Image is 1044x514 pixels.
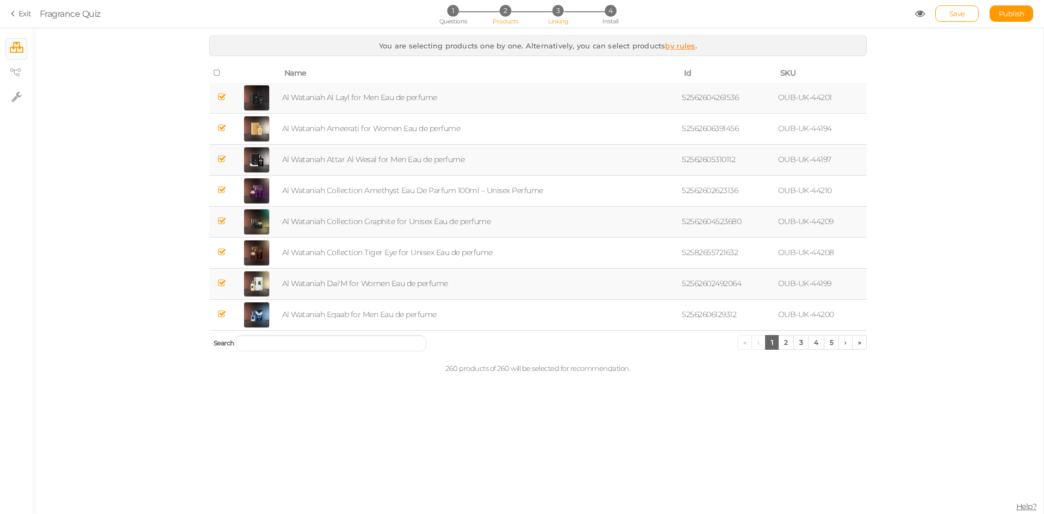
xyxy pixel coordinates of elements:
[209,237,867,268] tr: Al Wataniah Collection Tiger Eye for Unisex Eau de perfume 52582655721632 OUB-UK-44208
[808,335,824,350] a: 4
[776,175,867,206] td: OUB-UK-44210
[280,144,680,175] td: Al Wataniah Attar Al Wesal for Men Eau de perfume
[838,335,853,350] a: ›
[209,144,867,175] tr: Al Wataniah Attar Al Wesal for Men Eau de perfume 52562605310112 OUB-UK-44197
[493,17,518,25] span: Products
[793,335,809,350] a: 3
[776,113,867,144] td: OUB-UK-44194
[280,237,680,268] td: Al Wataniah Collection Tiger Eye for Unisex Eau de perfume
[935,5,979,22] div: Save
[427,5,478,16] li: 1 Questions
[284,68,307,78] span: Name
[776,268,867,299] td: OUB-UK-44199
[480,5,531,16] li: 2 Products
[280,175,680,206] td: Al Wataniah Collection Amethyst Eau De Parfum 100ml – Unisex Perfume
[214,339,234,347] span: Search
[585,5,636,16] li: 4 Install
[695,41,697,50] span: .
[680,113,775,144] td: 52562606391456
[680,83,775,114] td: 52562604261536
[209,206,867,237] tr: Al Wataniah Collection Graphite for Unisex Eau de perfume 52562604523680 OUB-UK-44209
[684,68,691,78] span: Id
[1016,501,1037,511] span: Help?
[40,7,101,20] div: Fragrance Quiz
[680,175,775,206] td: 52562602623136
[776,299,867,330] td: OUB-UK-44200
[776,64,867,83] th: SKU
[280,268,680,299] td: Al Wataniah Dai'M for Women Eau de perfume
[824,335,840,350] a: 5
[949,9,965,18] span: Save
[500,5,511,16] span: 2
[209,83,867,114] tr: Al Wataniah Al Layl for Men Eau de perfume 52562604261536 OUB-UK-44201
[445,364,630,373] span: 260 products of 260 will be selected for recommendation.
[680,206,775,237] td: 52562604523680
[280,83,680,114] td: Al Wataniah Al Layl for Men Eau de perfume
[548,17,568,25] span: Linking
[776,237,867,268] td: OUB-UK-44208
[778,335,794,350] a: 2
[605,5,616,16] span: 4
[602,17,618,25] span: Install
[280,206,680,237] td: Al Wataniah Collection Graphite for Unisex Eau de perfume
[280,299,680,330] td: Al Wataniah Eqaab for Men Eau de perfume
[209,175,867,206] tr: Al Wataniah Collection Amethyst Eau De Parfum 100ml – Unisex Perfume 52562602623136 OUB-UK-44210
[680,237,775,268] td: 52582655721632
[552,5,564,16] span: 3
[680,144,775,175] td: 52562605310112
[209,299,867,330] tr: Al Wataniah Eqaab for Men Eau de perfume 52562606129312 OUB-UK-44200
[852,335,867,350] a: »
[379,41,665,50] span: You are selecting products one by one. Alternatively, you can select products
[680,299,775,330] td: 52562606129312
[999,9,1024,18] span: Publish
[533,5,583,16] li: 3 Linking
[280,113,680,144] td: Al Wataniah Ameerati for Women Eau de perfume
[11,8,32,19] a: Exit
[680,268,775,299] td: 52562602492064
[665,41,695,50] a: by rules
[439,17,467,25] span: Questions
[776,144,867,175] td: OUB-UK-44197
[209,268,867,299] tr: Al Wataniah Dai'M for Women Eau de perfume 52562602492064 OUB-UK-44199
[209,113,867,144] tr: Al Wataniah Ameerati for Women Eau de perfume 52562606391456 OUB-UK-44194
[447,5,458,16] span: 1
[776,206,867,237] td: OUB-UK-44209
[765,335,779,350] a: 1
[776,83,867,114] td: OUB-UK-44201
